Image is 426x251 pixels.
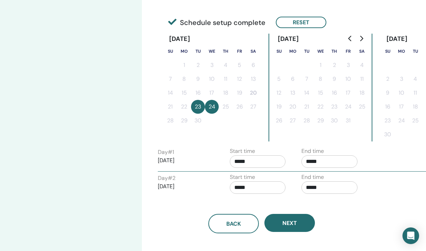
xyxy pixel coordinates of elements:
[158,182,214,191] p: [DATE]
[395,72,408,86] button: 3
[272,72,286,86] button: 5
[219,86,233,100] button: 18
[272,114,286,128] button: 26
[355,100,369,114] button: 25
[341,44,355,58] th: Friday
[163,100,177,114] button: 21
[158,156,214,165] p: [DATE]
[246,86,260,100] button: 20
[395,114,408,128] button: 24
[286,86,300,100] button: 13
[233,58,246,72] button: 5
[246,44,260,58] th: Saturday
[327,114,341,128] button: 30
[158,148,174,156] label: Day # 1
[246,100,260,114] button: 27
[408,100,422,114] button: 18
[381,100,395,114] button: 16
[341,86,355,100] button: 17
[205,100,219,114] button: 24
[408,86,422,100] button: 11
[219,44,233,58] th: Thursday
[163,72,177,86] button: 7
[191,114,205,128] button: 30
[246,58,260,72] button: 6
[314,58,327,72] button: 1
[345,32,356,45] button: Go to previous month
[158,174,175,182] label: Day # 2
[286,100,300,114] button: 20
[355,58,369,72] button: 4
[356,32,367,45] button: Go to next month
[191,86,205,100] button: 16
[314,44,327,58] th: Wednesday
[163,86,177,100] button: 14
[191,72,205,86] button: 9
[314,72,327,86] button: 8
[205,44,219,58] th: Wednesday
[327,58,341,72] button: 2
[191,58,205,72] button: 2
[230,147,255,155] label: Start time
[205,58,219,72] button: 3
[300,72,314,86] button: 7
[327,44,341,58] th: Thursday
[300,100,314,114] button: 21
[191,100,205,114] button: 23
[276,17,326,28] button: Reset
[272,34,304,44] div: [DATE]
[301,173,324,181] label: End time
[177,100,191,114] button: 22
[233,72,246,86] button: 12
[381,86,395,100] button: 9
[327,86,341,100] button: 16
[177,72,191,86] button: 8
[395,86,408,100] button: 10
[246,72,260,86] button: 13
[205,86,219,100] button: 17
[233,86,246,100] button: 19
[230,173,255,181] label: Start time
[341,58,355,72] button: 3
[381,72,395,86] button: 2
[233,100,246,114] button: 26
[226,220,241,227] span: Back
[163,114,177,128] button: 28
[205,72,219,86] button: 10
[286,72,300,86] button: 6
[327,100,341,114] button: 23
[402,227,419,244] div: Open Intercom Messenger
[163,44,177,58] th: Sunday
[341,72,355,86] button: 10
[355,72,369,86] button: 11
[177,44,191,58] th: Monday
[395,100,408,114] button: 17
[208,214,259,233] button: Back
[341,100,355,114] button: 24
[272,100,286,114] button: 19
[314,86,327,100] button: 15
[314,100,327,114] button: 22
[355,86,369,100] button: 18
[408,114,422,128] button: 25
[272,44,286,58] th: Sunday
[381,114,395,128] button: 23
[408,44,422,58] th: Tuesday
[355,44,369,58] th: Saturday
[381,128,395,141] button: 30
[177,58,191,72] button: 1
[191,44,205,58] th: Tuesday
[286,114,300,128] button: 27
[286,44,300,58] th: Monday
[300,114,314,128] button: 28
[168,17,265,28] span: Schedule setup complete
[177,114,191,128] button: 29
[177,86,191,100] button: 15
[381,34,413,44] div: [DATE]
[301,147,324,155] label: End time
[327,72,341,86] button: 9
[163,34,196,44] div: [DATE]
[381,44,395,58] th: Sunday
[300,44,314,58] th: Tuesday
[264,214,315,232] button: Next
